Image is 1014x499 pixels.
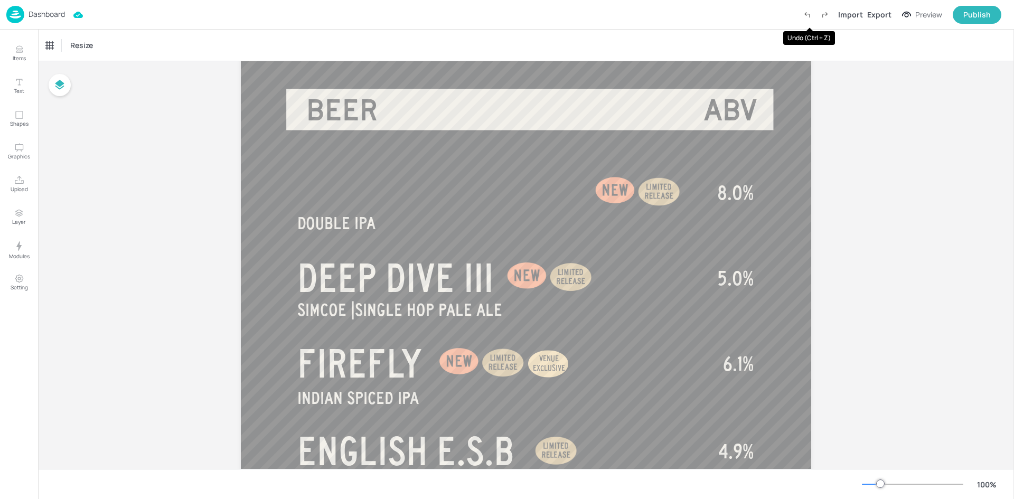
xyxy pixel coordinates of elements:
p: SINGLE HOP PALE ALE [297,297,639,323]
span: FIREFLY [297,343,421,385]
label: Undo (Ctrl + Z) [798,6,816,24]
p: Dashboard [29,11,65,18]
div: Export [867,9,891,20]
button: Preview [896,7,949,23]
span: ABV [703,95,757,126]
div: Preview [915,9,942,21]
span: SIMCOE | [297,300,355,319]
div: Undo (Ctrl + Z) [783,31,835,45]
span: 4.9% [718,441,754,462]
span: Resize [68,40,95,51]
span: EXCLUSIVE [533,364,565,372]
div: Import [838,9,863,20]
span: 6.1% [723,353,754,374]
span: INDIAN SPICED IPA [297,389,419,407]
button: Publish [953,6,1001,24]
span: ENGLISH E.S.B [297,430,514,473]
span: BEER [306,95,378,126]
div: Publish [963,9,991,21]
div: 100 % [974,479,999,490]
span: DEEP DIVE III [297,257,494,299]
img: logo-86c26b7e.jpg [6,6,24,23]
span: 8.0% [717,182,754,203]
span: 5.0% [717,268,754,289]
span: DOUBLE IPA [297,214,375,232]
span: VENUE [539,354,559,363]
label: Redo (Ctrl + Y) [816,6,834,24]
